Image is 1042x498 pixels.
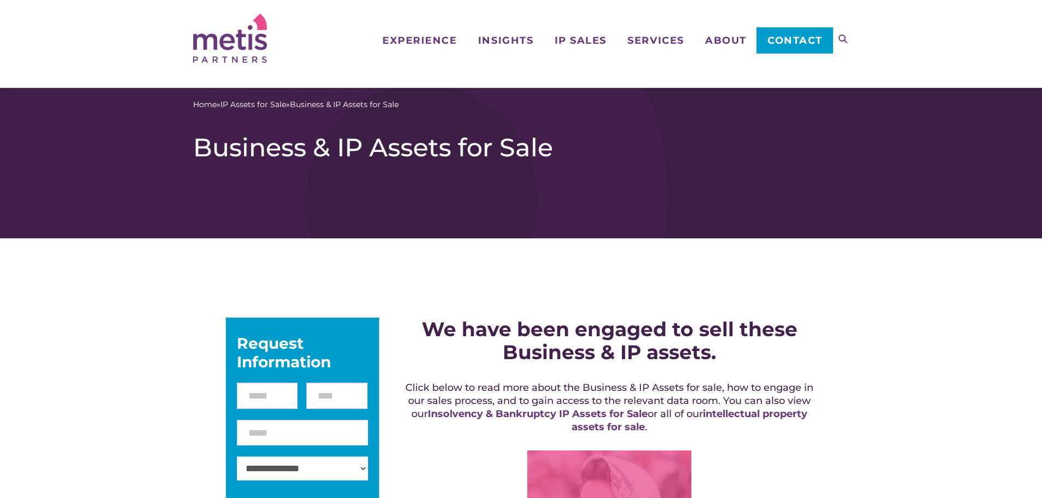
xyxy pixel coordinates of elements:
[767,36,823,45] span: Contact
[705,36,747,45] span: About
[478,36,533,45] span: Insights
[237,334,368,371] div: Request Information
[193,132,849,163] h1: Business & IP Assets for Sale
[290,99,399,110] span: Business & IP Assets for Sale
[193,99,217,110] a: Home
[403,381,816,433] h5: Click below to read more about the Business & IP Assets for sale, how to engage in our sales proc...
[220,99,286,110] a: IP Assets for Sale
[555,36,607,45] span: IP Sales
[193,14,267,63] img: Metis Partners
[382,36,457,45] span: Experience
[572,408,807,433] a: intellectual property assets for sale
[422,317,797,364] strong: We have been engaged to sell these Business & IP assets.
[193,99,399,110] span: » »
[756,27,833,54] a: Contact
[627,36,684,45] span: Services
[428,408,648,420] a: Insolvency & Bankruptcy IP Assets for Sale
